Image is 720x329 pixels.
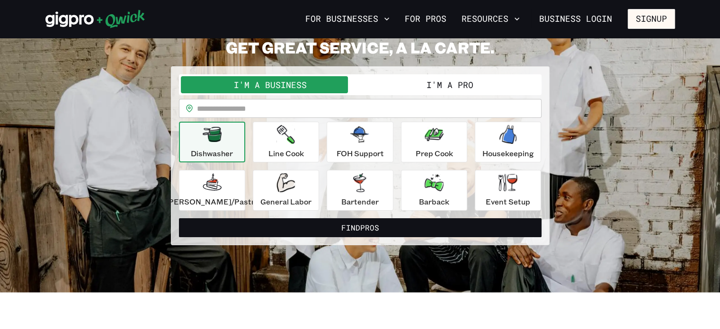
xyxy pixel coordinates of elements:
p: Housekeeping [482,148,534,159]
a: Business Login [531,9,620,29]
button: [PERSON_NAME]/Pastry [179,170,245,211]
p: General Labor [260,196,311,207]
h2: GET GREAT SERVICE, A LA CARTE. [171,38,550,57]
button: Signup [628,9,675,29]
p: Barback [419,196,449,207]
p: Prep Cook [415,148,453,159]
p: Bartender [341,196,379,207]
button: I'm a Business [181,76,360,93]
button: FOH Support [327,122,393,162]
button: Line Cook [253,122,319,162]
button: Housekeeping [475,122,541,162]
button: FindPros [179,218,542,237]
p: [PERSON_NAME]/Pastry [166,196,258,207]
p: FOH Support [336,148,383,159]
button: I'm a Pro [360,76,540,93]
button: General Labor [253,170,319,211]
p: Line Cook [268,148,304,159]
p: Event Setup [486,196,530,207]
button: Dishwasher [179,122,245,162]
button: Bartender [327,170,393,211]
button: Resources [458,11,524,27]
p: Dishwasher [191,148,233,159]
button: For Businesses [302,11,393,27]
a: For Pros [401,11,450,27]
button: Barback [401,170,467,211]
button: Event Setup [475,170,541,211]
button: Prep Cook [401,122,467,162]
